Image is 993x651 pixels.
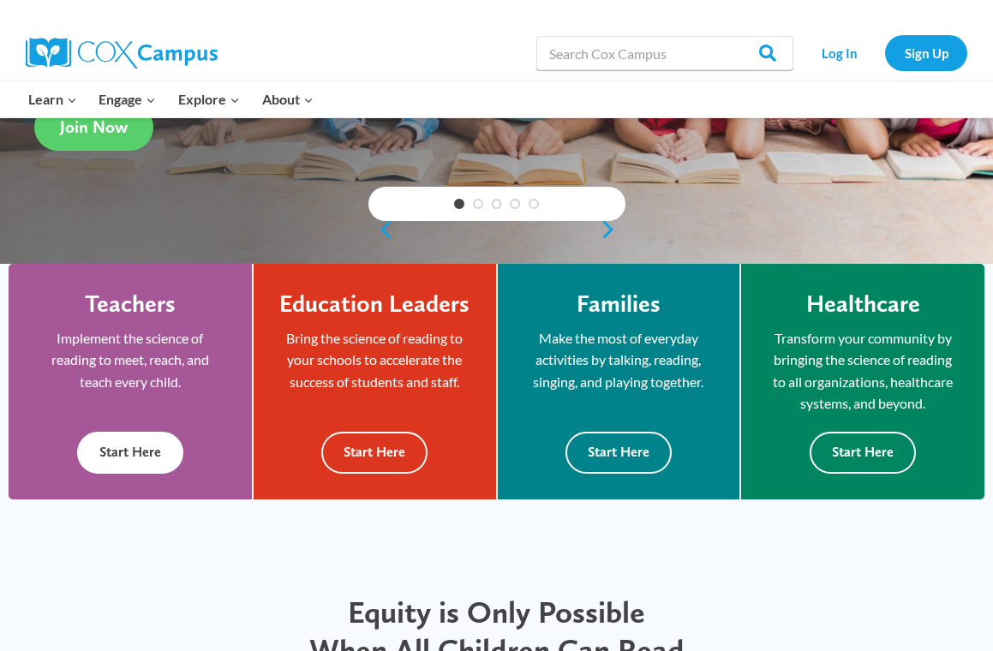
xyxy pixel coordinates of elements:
[510,199,520,209] a: 4
[251,81,325,117] button: Child menu of About
[529,199,539,209] a: 5
[806,290,920,319] h4: Healthcare
[810,432,916,474] button: Start Here
[498,264,740,499] a: Families Make the most of everyday activities by talking, reading, singing, and playing together....
[368,212,625,247] div: content slider buttons
[34,104,153,151] a: Join Now
[279,327,470,393] p: Bring the science of reading to your schools to accelerate the success of students and staff.
[802,35,967,70] nav: Secondary Navigation
[885,35,967,70] a: Sign Up
[34,327,226,393] p: Implement the science of reading to meet, reach, and teach every child.
[9,264,252,499] a: Teachers Implement the science of reading to meet, reach, and teach every child. Start Here
[85,290,176,319] h4: Teachers
[279,290,470,319] h4: Education Leaders
[536,36,793,70] input: Search Cox Campus
[577,290,661,319] h4: Families
[368,219,394,240] a: previous
[17,81,88,117] button: Child menu of Learn
[802,35,876,70] a: Log In
[88,81,168,117] button: Child menu of Engage
[523,327,715,393] p: Make the most of everyday activities by talking, reading, singing, and playing together.
[565,432,672,474] button: Start Here
[321,432,428,474] button: Start Here
[767,327,959,415] p: Transform your community by bringing the science of reading to all organizations, healthcare syst...
[17,81,324,117] nav: Primary Navigation
[454,199,464,209] a: 1
[77,432,183,474] button: Start Here
[60,116,128,137] span: Join Now
[492,199,502,209] a: 3
[600,219,625,240] a: next
[167,81,251,117] button: Child menu of Explore
[254,264,496,499] a: Education Leaders Bring the science of reading to your schools to accelerate the success of stude...
[26,38,218,69] img: Cox Campus
[473,199,483,209] a: 2
[741,264,984,499] a: Healthcare Transform your community by bringing the science of reading to all organizations, heal...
